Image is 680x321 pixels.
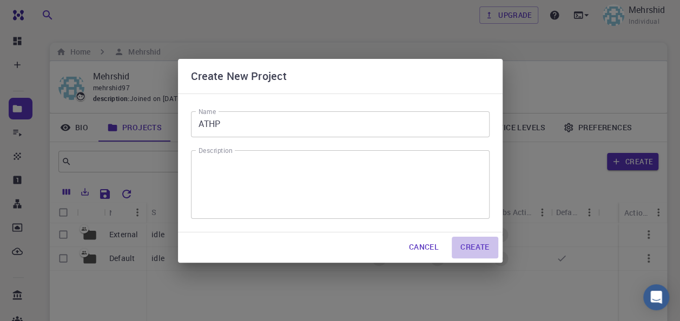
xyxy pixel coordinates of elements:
[643,284,669,310] div: Open Intercom Messenger
[400,237,447,258] button: Cancel
[22,8,61,17] span: Support
[199,146,233,155] label: Description
[452,237,498,258] button: Create
[191,68,287,85] h6: Create New Project
[199,107,216,116] label: Name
